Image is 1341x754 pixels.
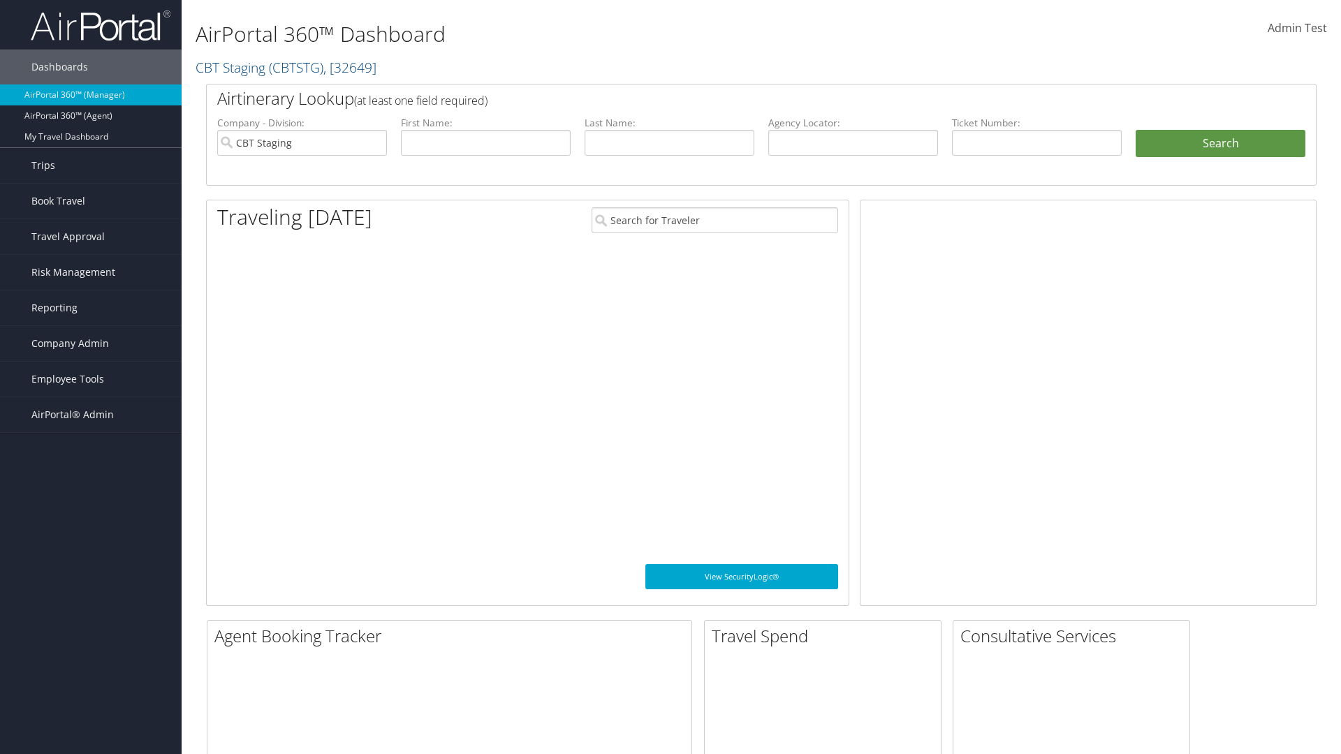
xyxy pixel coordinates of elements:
span: (at least one field required) [354,93,488,108]
span: AirPortal® Admin [31,397,114,432]
img: airportal-logo.png [31,9,170,42]
a: View SecurityLogic® [645,564,838,589]
span: Trips [31,148,55,183]
label: First Name: [401,116,571,130]
span: , [ 32649 ] [323,58,376,77]
h2: Travel Spend [712,624,941,648]
span: Travel Approval [31,219,105,254]
label: Agency Locator: [768,116,938,130]
h1: AirPortal 360™ Dashboard [196,20,950,49]
span: ( CBTSTG ) [269,58,323,77]
span: Book Travel [31,184,85,219]
a: CBT Staging [196,58,376,77]
span: Employee Tools [31,362,104,397]
span: Dashboards [31,50,88,84]
span: Reporting [31,290,78,325]
h2: Airtinerary Lookup [217,87,1213,110]
h2: Agent Booking Tracker [214,624,691,648]
button: Search [1136,130,1305,158]
span: Company Admin [31,326,109,361]
label: Company - Division: [217,116,387,130]
h1: Traveling [DATE] [217,202,372,232]
label: Last Name: [585,116,754,130]
span: Risk Management [31,255,115,290]
a: Admin Test [1268,7,1327,50]
input: Search for Traveler [592,207,838,233]
label: Ticket Number: [952,116,1122,130]
h2: Consultative Services [960,624,1189,648]
span: Admin Test [1268,20,1327,36]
